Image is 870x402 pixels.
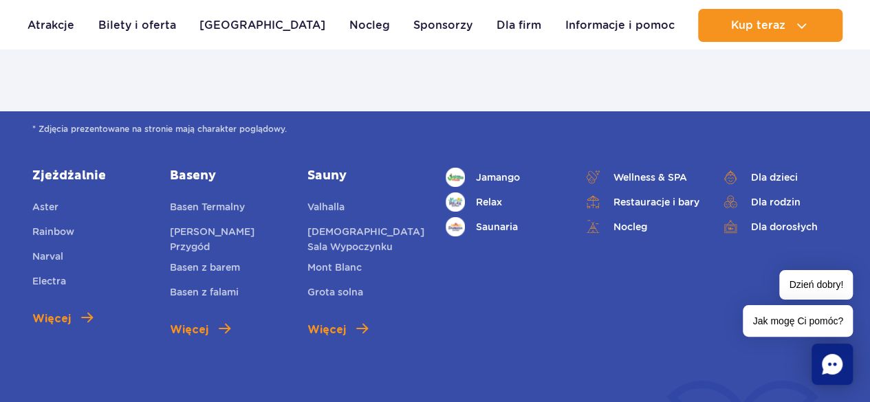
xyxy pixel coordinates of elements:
a: Informacje i pomoc [565,9,674,42]
span: * Zdjęcia prezentowane na stronie mają charakter poglądowy. [32,122,838,136]
button: Kup teraz [698,9,842,42]
a: Bilety i oferta [98,9,176,42]
a: Nocleg [583,217,700,236]
span: Mont Blanc [307,262,362,273]
span: Jamango [476,170,520,185]
a: Restauracje i bary [583,192,700,212]
span: Więcej [307,322,346,338]
a: Relax [446,192,563,212]
a: Więcej [32,311,93,327]
a: [GEOGRAPHIC_DATA] [199,9,325,42]
a: Basen z barem [170,260,240,279]
a: Więcej [170,322,230,338]
a: Mont Blanc [307,260,362,279]
a: Zjeżdżalnie [32,168,149,184]
a: Narval [32,249,63,268]
a: Baseny [170,168,287,184]
a: Dla firm [497,9,541,42]
span: Więcej [170,322,208,338]
a: Atrakcje [28,9,74,42]
a: Saunaria [446,217,563,236]
span: Valhalla [307,201,345,212]
a: Wellness & SPA [583,168,700,187]
a: Sauny [307,168,424,184]
span: Wellness & SPA [613,170,687,185]
a: Rainbow [32,224,74,243]
span: Jak mogę Ci pomóc? [743,305,853,337]
span: Kup teraz [730,19,785,32]
a: [DEMOGRAPHIC_DATA] Sala Wypoczynku [307,224,424,254]
a: Dla rodzin [721,192,838,212]
a: Więcej [307,322,368,338]
div: Chat [812,344,853,385]
a: Grota solna [307,284,363,304]
a: Nocleg [349,9,390,42]
a: Basen z falami [170,284,239,304]
a: Jamango [446,168,563,187]
a: Dla dorosłych [721,217,838,236]
a: [PERSON_NAME] Przygód [170,224,287,254]
a: Dla dzieci [721,168,838,187]
span: Narval [32,251,63,262]
span: Aster [32,201,58,212]
a: Basen Termalny [170,199,245,219]
span: Więcej [32,311,71,327]
a: Aster [32,199,58,219]
a: Sponsorzy [413,9,472,42]
span: Rainbow [32,226,74,237]
a: Valhalla [307,199,345,219]
span: Dzień dobry! [779,270,853,300]
a: Electra [32,273,66,293]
